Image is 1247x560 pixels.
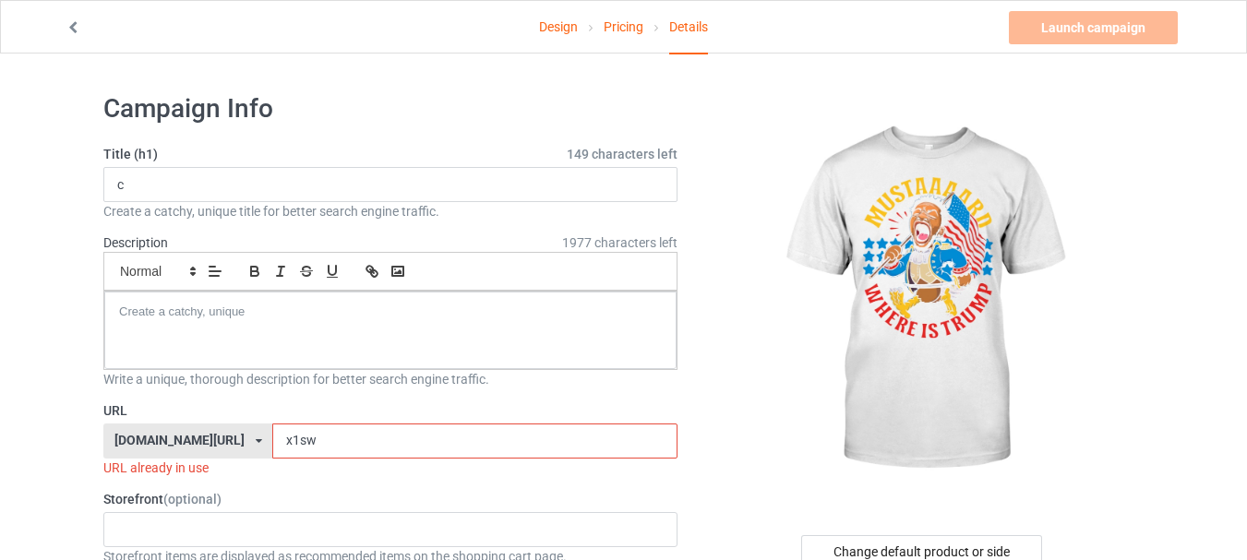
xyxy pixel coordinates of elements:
[103,92,677,125] h1: Campaign Info
[604,1,643,53] a: Pricing
[103,370,677,388] div: Write a unique, thorough description for better search engine traffic.
[103,202,677,220] div: Create a catchy, unique title for better search engine traffic.
[103,235,168,250] label: Description
[669,1,708,54] div: Details
[163,492,222,506] span: (optional)
[103,490,677,508] label: Storefront
[103,401,677,420] label: URL
[103,145,677,163] label: Title (h1)
[119,304,245,318] span: Create a catchy, unique
[567,145,677,163] span: 149 characters left
[103,459,677,477] div: URL already in use
[562,233,677,252] span: 1977 characters left
[539,1,578,53] a: Design
[114,434,245,447] div: [DOMAIN_NAME][URL]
